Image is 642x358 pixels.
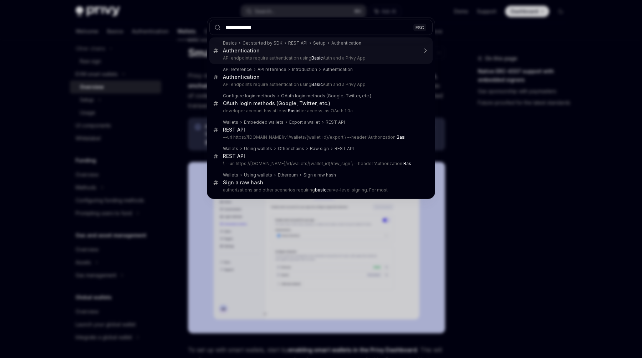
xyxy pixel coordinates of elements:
div: Ethereum [278,172,298,178]
div: Authentication [323,67,353,72]
div: Using wallets [244,146,272,152]
p: --url https://[DOMAIN_NAME]/v1/wallets/{wallet_id}/export \ --header 'Authorization: [223,134,418,140]
div: REST API [335,146,354,152]
b: Basic [311,55,323,61]
div: Embedded wallets [244,119,284,125]
div: API reference [258,67,286,72]
div: Introduction [292,67,317,72]
div: Setup [313,40,326,46]
b: Basic [311,82,323,87]
div: OAuth login methods (Google, Twitter, etc.) [223,100,330,107]
div: Sign a raw hash [304,172,336,178]
div: Other chains [278,146,304,152]
div: Export a wallet [289,119,320,125]
p: API endpoints require authentication using Auth and a Privy App [223,82,418,87]
b: basic [315,187,326,193]
b: Basic [288,108,299,113]
div: Raw sign [310,146,329,152]
b: Basi [397,134,406,140]
div: Authentication [223,47,260,54]
p: developer account has at least tier access, as OAuth 1.0a [223,108,418,114]
div: REST API [326,119,345,125]
p: API endpoints require authentication using Auth and a Privy App [223,55,418,61]
b: Bas [403,161,411,166]
div: Wallets [223,146,238,152]
div: Wallets [223,119,238,125]
div: ESC [413,24,426,31]
div: Configure login methods [223,93,275,99]
p: \ --url https://[DOMAIN_NAME]/v1/wallets/{wallet_id}/raw_sign \ --header 'Authorization: [223,161,418,167]
div: Authentication [331,40,361,46]
div: OAuth login methods (Google, Twitter, etc.) [281,93,371,99]
div: Authentication [223,74,260,80]
p: authorizations and other scenarios requiring curve-level signing. For most [223,187,418,193]
div: API reference [223,67,252,72]
div: Wallets [223,172,238,178]
div: REST API [288,40,307,46]
div: Sign a raw hash [223,179,263,186]
div: Using wallets [244,172,272,178]
div: Get started by SDK [243,40,282,46]
div: REST API [223,153,245,159]
div: Basics [223,40,237,46]
div: REST API [223,127,245,133]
